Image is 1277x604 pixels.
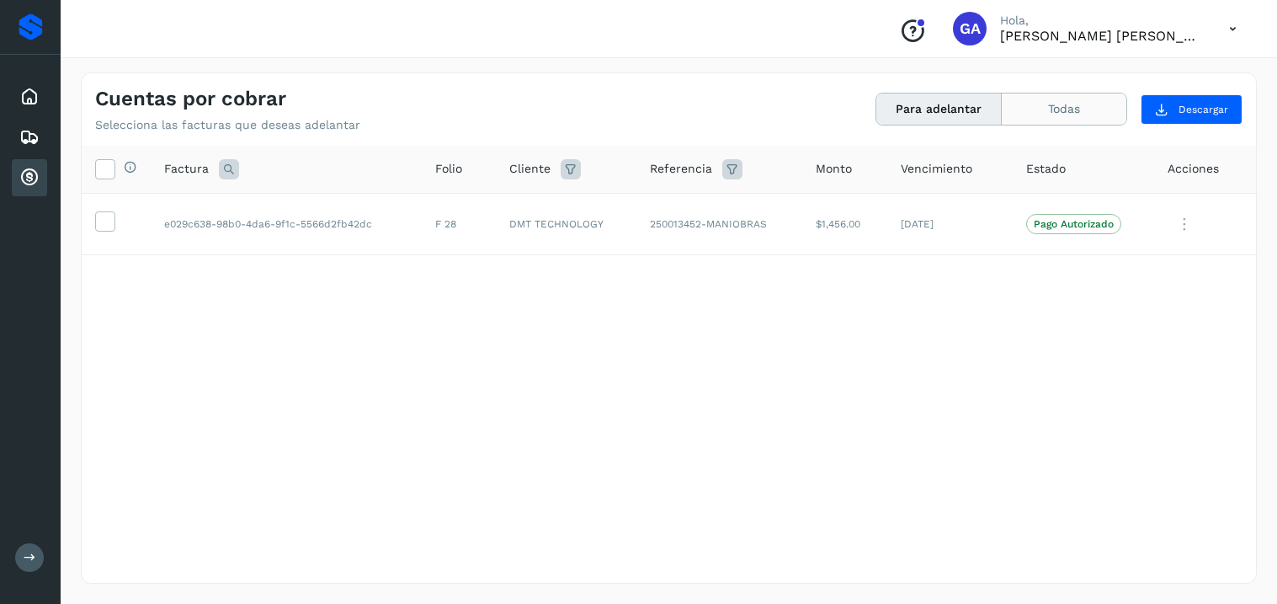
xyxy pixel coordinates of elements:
[12,159,47,196] div: Cuentas por cobrar
[1002,94,1126,125] button: Todas
[1000,28,1202,44] p: GABRIELA ARENAS DELGADILLO
[12,78,47,115] div: Inicio
[1179,102,1228,117] span: Descargar
[901,160,972,178] span: Vencimiento
[1034,218,1114,230] p: Pago Autorizado
[1000,13,1202,28] p: Hola,
[1168,160,1219,178] span: Acciones
[509,160,551,178] span: Cliente
[496,193,636,255] td: DMT TECHNOLOGY
[151,193,422,255] td: e029c638-98b0-4da6-9f1c-5566d2fb42dc
[887,193,1013,255] td: [DATE]
[636,193,803,255] td: 250013452-MANIOBRAS
[435,160,462,178] span: Folio
[95,87,286,111] h4: Cuentas por cobrar
[1026,160,1066,178] span: Estado
[802,193,887,255] td: $1,456.00
[650,160,712,178] span: Referencia
[816,160,852,178] span: Monto
[95,118,360,132] p: Selecciona las facturas que deseas adelantar
[164,160,209,178] span: Factura
[422,193,496,255] td: F 28
[1141,94,1242,125] button: Descargar
[12,119,47,156] div: Embarques
[876,94,1002,125] button: Para adelantar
